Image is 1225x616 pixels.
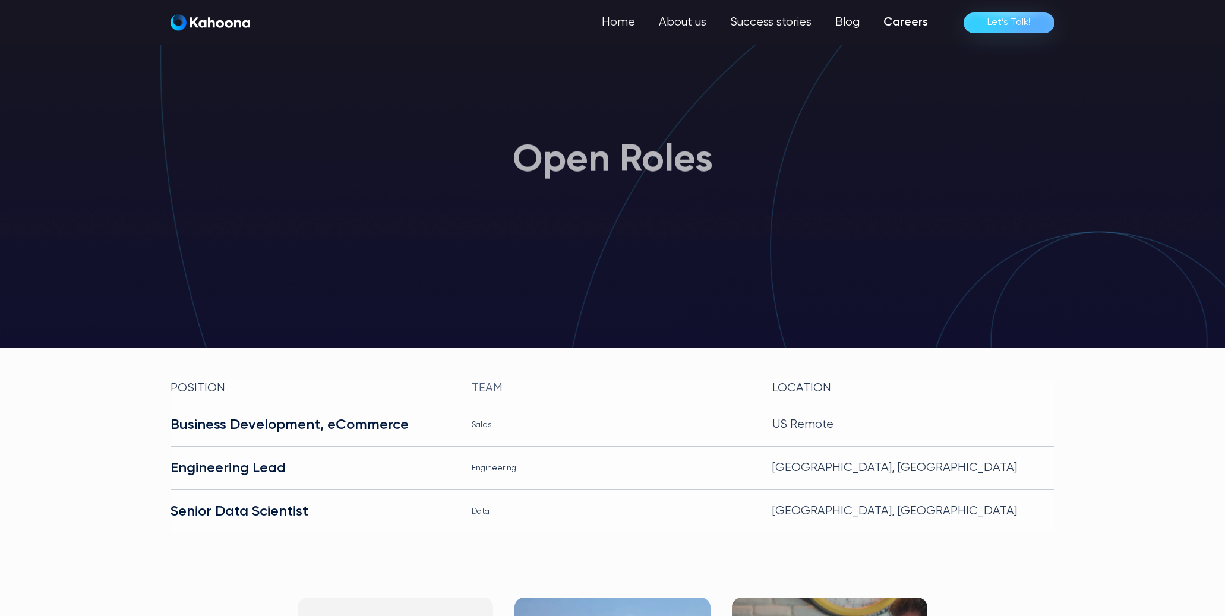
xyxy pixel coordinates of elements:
[171,490,1054,533] a: Senior Data ScientistData[GEOGRAPHIC_DATA], [GEOGRAPHIC_DATA]
[472,415,754,434] div: Sales
[772,502,1054,521] div: [GEOGRAPHIC_DATA], [GEOGRAPHIC_DATA]
[171,415,453,434] div: Business Development, eCommerce
[472,379,754,398] div: team
[872,11,940,34] a: Careers
[171,14,250,31] img: Kahoona logo white
[718,11,823,34] a: Success stories
[772,415,1054,434] div: US Remote
[171,502,453,521] div: Senior Data Scientist
[590,11,647,34] a: Home
[171,379,453,398] div: Position
[772,379,1054,398] div: Location
[171,403,1054,447] a: Business Development, eCommerceSalesUS Remote
[772,459,1054,478] div: [GEOGRAPHIC_DATA], [GEOGRAPHIC_DATA]
[513,140,713,182] h1: Open Roles
[987,13,1031,32] div: Let’s Talk!
[171,459,453,478] div: Engineering Lead
[964,12,1054,33] a: Let’s Talk!
[823,11,872,34] a: Blog
[171,447,1054,490] a: Engineering LeadEngineering[GEOGRAPHIC_DATA], [GEOGRAPHIC_DATA]
[647,11,718,34] a: About us
[472,459,754,478] div: Engineering
[472,502,754,521] div: Data
[171,14,250,31] a: home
